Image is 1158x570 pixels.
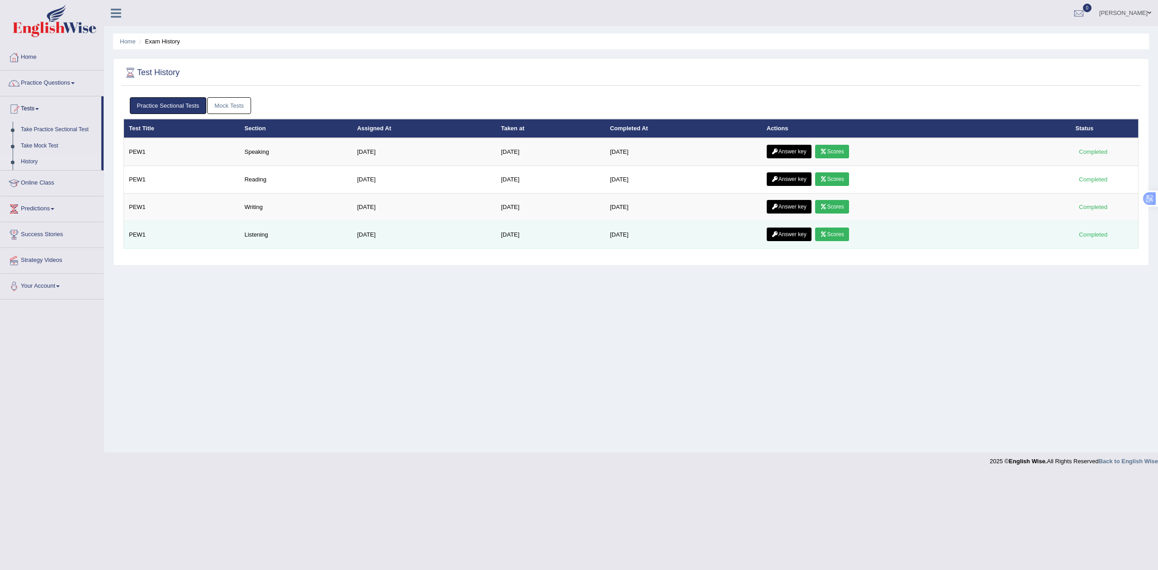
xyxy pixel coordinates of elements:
li: Exam History [137,37,180,46]
a: History [17,154,101,170]
th: Completed At [605,119,761,138]
td: [DATE] [352,194,496,221]
th: Taken at [496,119,605,138]
a: Answer key [767,228,812,241]
td: [DATE] [605,194,761,221]
th: Assigned At [352,119,496,138]
a: Tests [0,96,101,119]
td: PEW1 [124,194,240,221]
a: Take Practice Sectional Test [17,122,101,138]
th: Actions [762,119,1071,138]
a: Your Account [0,274,104,296]
a: Strategy Videos [0,248,104,271]
a: Scores [815,172,849,186]
td: Listening [239,221,352,249]
a: Success Stories [0,222,104,245]
td: [DATE] [496,221,605,249]
td: [DATE] [496,194,605,221]
a: Home [0,45,104,67]
div: Completed [1076,147,1111,157]
a: Practice Sectional Tests [130,97,207,114]
div: Completed [1076,202,1111,212]
th: Test Title [124,119,240,138]
td: PEW1 [124,166,240,194]
a: Back to English Wise [1099,458,1158,465]
td: [DATE] [496,138,605,166]
a: Online Class [0,171,104,193]
div: 2025 © All Rights Reserved [990,452,1158,465]
span: 0 [1083,4,1092,12]
td: Speaking [239,138,352,166]
th: Section [239,119,352,138]
a: Take Mock Test [17,138,101,154]
td: [DATE] [352,166,496,194]
a: Answer key [767,172,812,186]
td: Writing [239,194,352,221]
td: [DATE] [352,138,496,166]
td: [DATE] [605,138,761,166]
a: Scores [815,145,849,158]
td: PEW1 [124,221,240,249]
td: [DATE] [605,166,761,194]
h2: Test History [123,66,180,80]
td: [DATE] [496,166,605,194]
th: Status [1071,119,1139,138]
a: Mock Tests [207,97,251,114]
div: Completed [1076,230,1111,239]
strong: English Wise. [1009,458,1047,465]
a: Scores [815,200,849,214]
a: Answer key [767,200,812,214]
a: Scores [815,228,849,241]
a: Practice Questions [0,71,104,93]
td: Reading [239,166,352,194]
a: Answer key [767,145,812,158]
td: PEW1 [124,138,240,166]
td: [DATE] [352,221,496,249]
td: [DATE] [605,221,761,249]
div: Completed [1076,175,1111,184]
a: Predictions [0,196,104,219]
a: Home [120,38,136,45]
